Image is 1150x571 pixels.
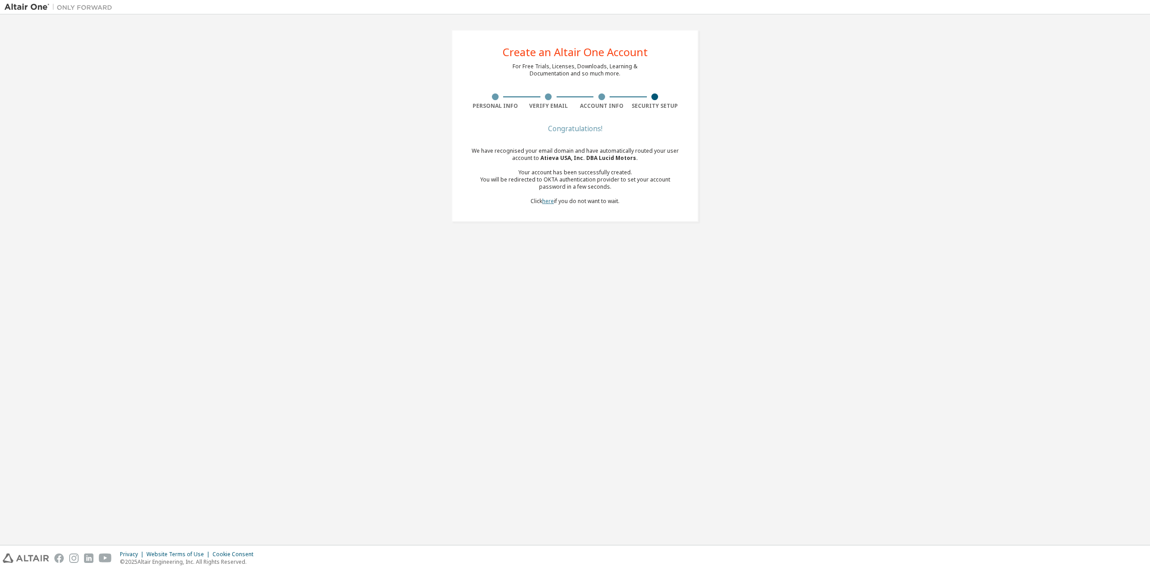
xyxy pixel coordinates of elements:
[146,551,212,558] div: Website Terms of Use
[469,126,681,131] div: Congratulations!
[575,102,628,110] div: Account Info
[513,63,637,77] div: For Free Trials, Licenses, Downloads, Learning & Documentation and so much more.
[469,176,681,190] div: You will be redirected to OKTA authentication provider to set your account password in a few seco...
[522,102,575,110] div: Verify Email
[69,553,79,563] img: instagram.svg
[4,3,117,12] img: Altair One
[3,553,49,563] img: altair_logo.svg
[99,553,112,563] img: youtube.svg
[469,102,522,110] div: Personal Info
[469,169,681,176] div: Your account has been successfully created.
[503,47,648,58] div: Create an Altair One Account
[54,553,64,563] img: facebook.svg
[84,553,93,563] img: linkedin.svg
[120,558,259,566] p: © 2025 Altair Engineering, Inc. All Rights Reserved.
[628,102,682,110] div: Security Setup
[540,154,638,162] span: Atieva USA, Inc. DBA Lucid Motors .
[212,551,259,558] div: Cookie Consent
[469,147,681,205] div: We have recognised your email domain and have automatically routed your user account to Click if ...
[542,197,554,205] a: here
[120,551,146,558] div: Privacy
